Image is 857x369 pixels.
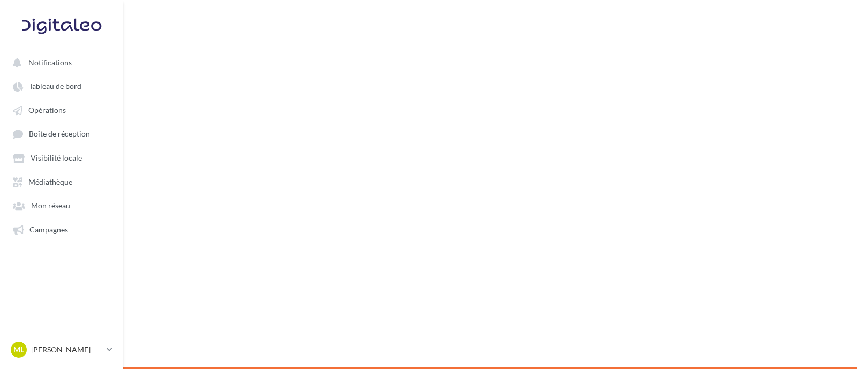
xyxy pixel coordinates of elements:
[29,82,81,91] span: Tableau de bord
[6,76,117,95] a: Tableau de bord
[31,344,102,355] p: [PERSON_NAME]
[29,225,68,234] span: Campagnes
[6,124,117,144] a: Boîte de réception
[6,195,117,215] a: Mon réseau
[28,177,72,186] span: Médiathèque
[6,100,117,119] a: Opérations
[31,201,70,210] span: Mon réseau
[9,340,115,360] a: ML [PERSON_NAME]
[6,148,117,167] a: Visibilité locale
[31,154,82,163] span: Visibilité locale
[6,52,112,72] button: Notifications
[6,220,117,239] a: Campagnes
[13,344,24,355] span: ML
[28,58,72,67] span: Notifications
[6,172,117,191] a: Médiathèque
[28,106,66,115] span: Opérations
[29,130,90,139] span: Boîte de réception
